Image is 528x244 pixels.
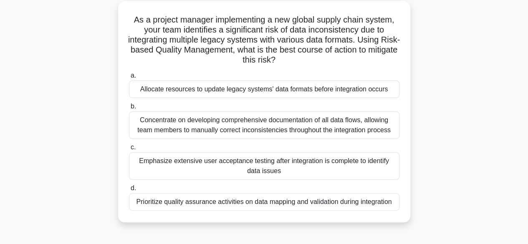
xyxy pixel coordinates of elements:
[131,184,136,191] span: d.
[131,143,136,151] span: c.
[128,15,400,65] h5: As a project manager implementing a new global supply chain system, your team identifies a signif...
[129,80,399,98] div: Allocate resources to update legacy systems' data formats before integration occurs
[131,72,136,79] span: a.
[129,152,399,180] div: Emphasize extensive user acceptance testing after integration is complete to identify data issues
[129,111,399,139] div: Concentrate on developing comprehensive documentation of all data flows, allowing team members to...
[131,103,136,110] span: b.
[129,193,399,211] div: Prioritize quality assurance activities on data mapping and validation during integration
